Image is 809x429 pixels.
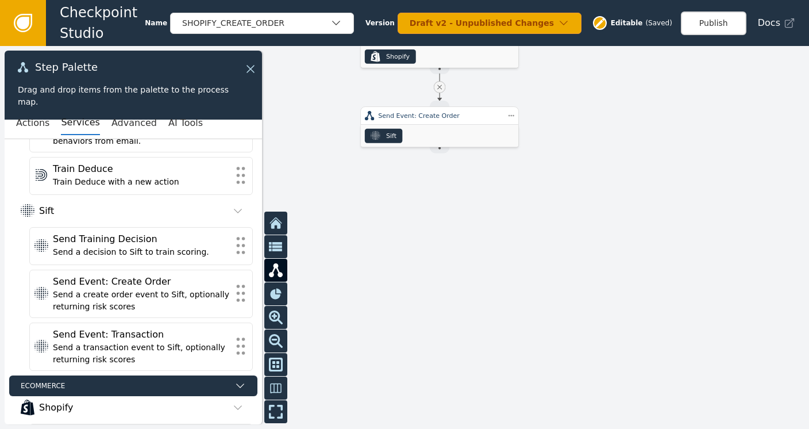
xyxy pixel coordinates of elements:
span: Ecommerce [21,381,230,391]
button: SHOPIFY_CREATE_ORDER [170,13,354,34]
button: AI Tools [168,111,203,135]
button: Advanced [111,111,157,135]
button: Draft v2 - Unpublished Changes [398,13,581,34]
div: Sift [386,131,396,141]
div: Send Training Decision [53,232,229,246]
div: Send Event: Create Order [53,275,229,289]
div: Drag and drop items from the palette to the process map. [18,84,249,108]
div: Train Deduce [53,162,229,176]
div: Send Event: Create Order [378,111,501,121]
div: Send Event: Transaction [53,328,229,342]
div: Send a create order event to Sift, optionally returning risk scores [53,289,229,313]
span: Version [365,18,395,28]
button: Publish [681,12,746,35]
div: Train Deduce with a new action [53,176,229,188]
div: Send a decision to Sift to train scoring. [53,246,229,258]
span: Checkpoint Studio [60,2,145,44]
span: Editable [611,18,643,28]
div: Sift [39,204,54,218]
span: Docs [758,16,780,30]
div: Send a transaction event to Sift, optionally returning risk scores [53,342,229,366]
div: Shopify [39,401,74,415]
button: Actions [16,111,49,135]
div: ( Saved ) [645,18,672,28]
div: Shopify [386,52,410,62]
span: Step Palette [35,62,98,72]
button: Services [61,111,99,135]
span: Name [145,18,167,28]
div: Draft v2 - Unpublished Changes [410,17,558,29]
div: SHOPIFY_CREATE_ORDER [182,17,330,29]
a: Docs [758,16,795,30]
